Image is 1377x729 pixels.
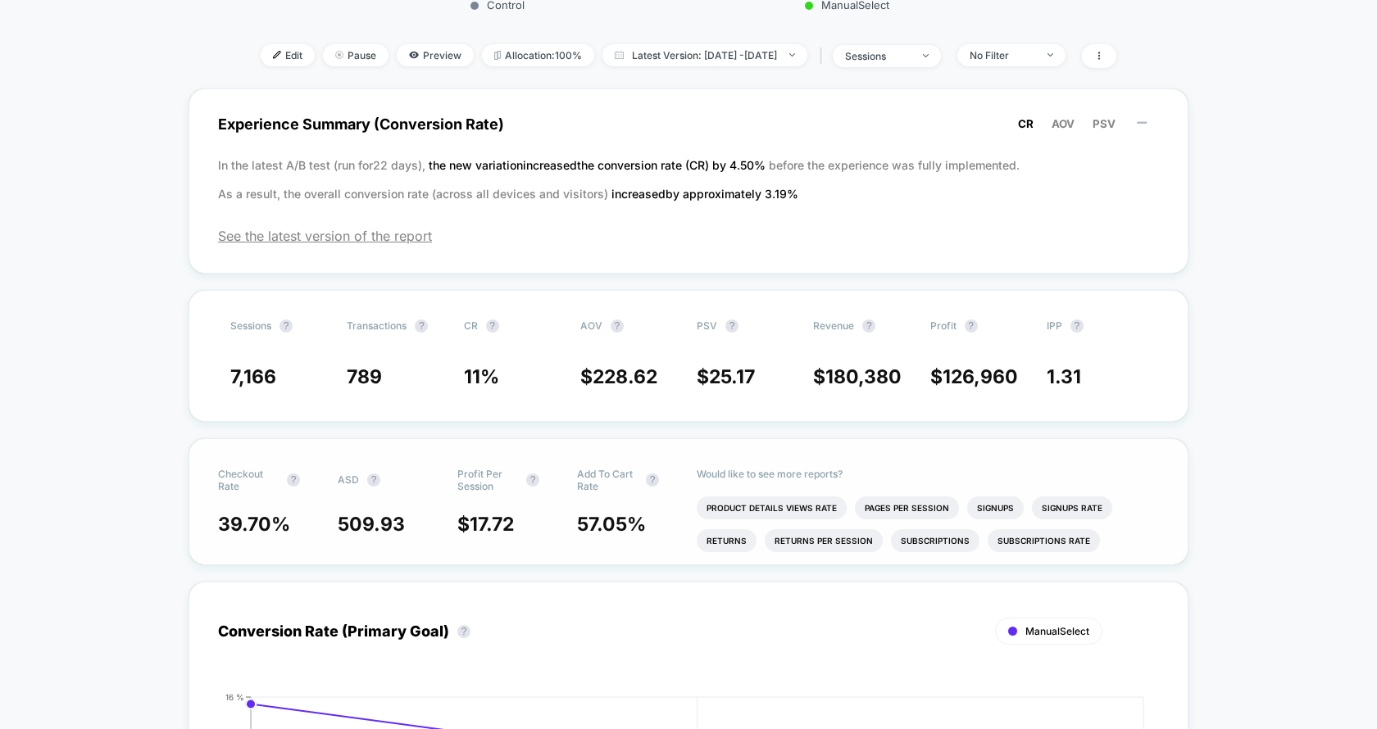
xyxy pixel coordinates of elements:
div: No Filter [970,49,1035,61]
span: Checkout Rate [218,468,279,492]
span: 228.62 [593,365,657,388]
span: See the latest version of the report [218,228,1159,244]
span: Profit [930,319,957,332]
button: ? [862,319,875,333]
button: ? [646,473,659,487]
span: CR [1018,117,1034,130]
span: 17.72 [470,513,514,536]
span: Transactions [347,319,407,332]
span: $ [813,365,902,388]
span: ASD [338,473,359,486]
button: CR [1013,116,1038,131]
li: Signups [967,496,1024,519]
span: $ [930,365,1018,388]
span: 180,380 [825,365,902,388]
li: Product Details Views Rate [697,496,847,519]
img: end [335,51,343,59]
button: ? [287,473,300,487]
span: 39.70 % [218,513,290,536]
button: ? [526,473,539,487]
span: | [816,44,833,68]
button: ? [611,319,624,333]
img: end [1048,53,1053,57]
span: Add To Cart Rate [577,468,638,492]
button: ? [1070,319,1084,333]
img: edit [273,51,281,59]
span: Profit Per Session [457,468,518,492]
span: Latest Version: [DATE] - [DATE] [602,44,807,66]
li: Subscriptions [891,529,979,552]
span: AOV [1052,117,1075,130]
p: In the latest A/B test (run for 22 days), before the experience was fully implemented. As a resul... [218,151,1159,208]
p: Would like to see more reports? [697,468,1159,480]
li: Signups Rate [1032,496,1112,519]
tspan: 16 % [225,692,244,702]
span: PSV [1093,117,1116,130]
span: IPP [1047,319,1062,332]
span: $ [457,513,514,536]
span: 1.31 [1047,365,1081,388]
span: Pause [323,44,389,66]
span: 57.05 % [577,513,646,536]
li: Returns Per Session [765,529,883,552]
button: ? [965,319,978,333]
span: PSV [697,319,717,332]
button: ? [725,319,738,333]
button: AOV [1047,116,1079,131]
span: 11 % [464,365,499,388]
span: 126,960 [943,365,1018,388]
span: $ [580,365,657,388]
img: end [789,53,795,57]
li: Pages Per Session [855,496,959,519]
span: Preview [397,44,474,66]
li: Returns [697,529,757,552]
span: Experience Summary (Conversion Rate) [218,106,1159,143]
span: increased by approximately 3.19 % [611,187,798,201]
span: CR [464,319,478,332]
button: ? [367,473,380,487]
button: ? [415,319,428,333]
span: AOV [580,319,602,332]
button: ? [486,319,499,333]
span: Sessions [230,319,271,332]
span: 789 [347,365,382,388]
span: Revenue [813,319,854,332]
button: ? [279,319,293,333]
span: 25.17 [709,365,755,388]
img: rebalance [494,51,501,60]
span: the new variation increased the conversion rate (CR) by 4.50 % [429,158,769,172]
div: sessions [845,50,911,62]
span: Edit [261,44,315,66]
span: Allocation: 100% [482,44,594,66]
span: ManualSelect [1025,625,1089,637]
button: PSV [1088,116,1120,131]
li: Subscriptions Rate [988,529,1100,552]
span: $ [697,365,755,388]
img: calendar [615,51,624,59]
img: end [923,54,929,57]
button: ? [457,625,470,638]
span: 7,166 [230,365,276,388]
span: 509.93 [338,513,405,536]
